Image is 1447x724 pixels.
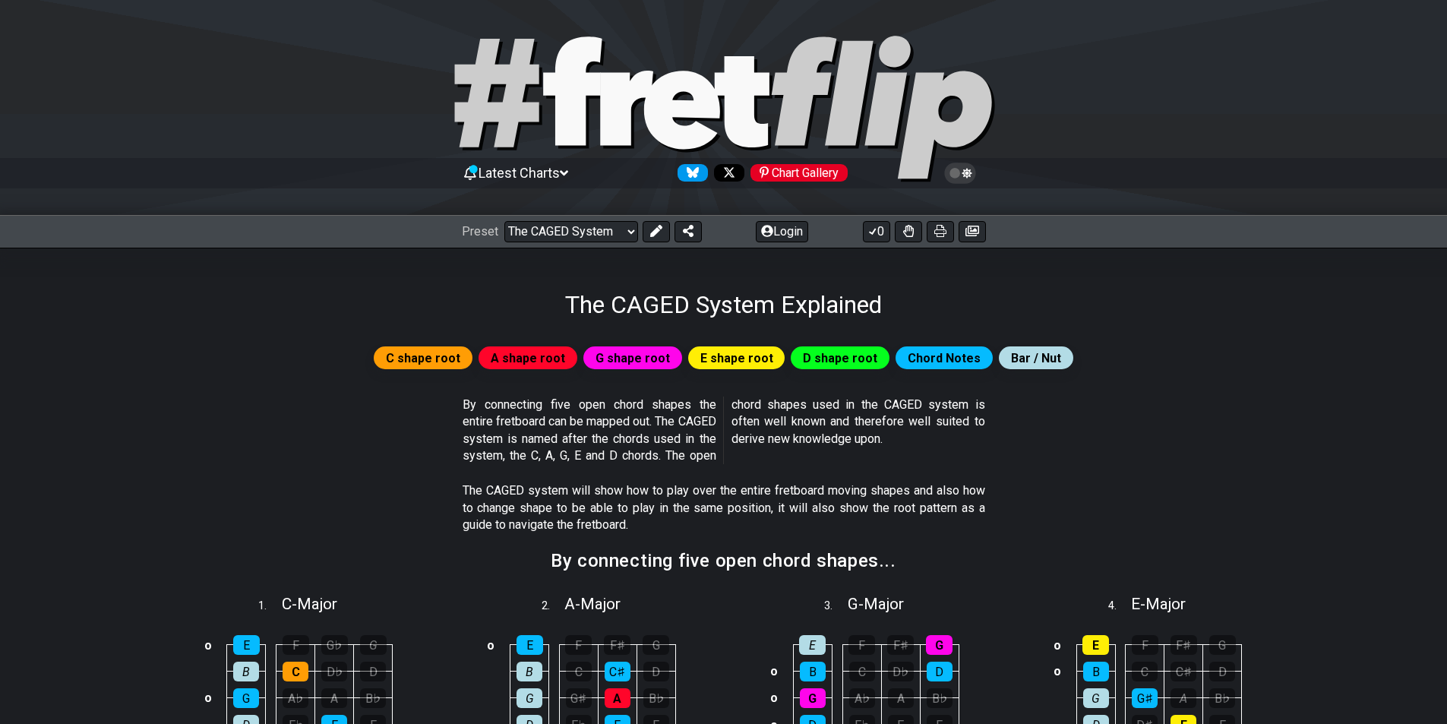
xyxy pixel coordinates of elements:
[887,635,914,655] div: F♯
[479,165,560,181] span: Latest Charts
[849,688,875,708] div: A♭
[863,221,890,242] button: 0
[282,595,337,613] span: C - Major
[283,662,308,681] div: C
[517,662,542,681] div: B
[800,688,826,708] div: G
[504,221,638,242] select: Preset
[1132,688,1158,708] div: G♯
[605,688,630,708] div: A
[750,164,848,182] div: Chart Gallery
[233,662,259,681] div: B
[1132,635,1158,655] div: F
[564,595,621,613] span: A - Major
[605,662,630,681] div: C♯
[233,635,260,655] div: E
[462,224,498,239] span: Preset
[671,164,708,182] a: Follow #fretflip at Bluesky
[1048,632,1066,659] td: o
[1083,688,1109,708] div: G
[463,482,985,533] p: The CAGED system will show how to play over the entire fretboard moving shapes and also how to ch...
[1108,598,1131,615] span: 4 .
[463,397,985,465] p: By connecting five open chord shapes the entire fretboard can be mapped out. The CAGED system is ...
[926,635,953,655] div: G
[824,598,847,615] span: 3 .
[927,221,954,242] button: Print
[1048,658,1066,684] td: o
[908,347,981,369] span: Chord Notes
[800,662,826,681] div: B
[765,658,783,684] td: o
[700,347,773,369] span: E shape root
[643,662,669,681] div: D
[491,347,565,369] span: A shape root
[1171,688,1196,708] div: A
[756,221,808,242] button: Login
[360,688,386,708] div: B♭
[1209,635,1236,655] div: G
[596,347,670,369] span: G shape root
[482,632,500,659] td: o
[1171,662,1196,681] div: C♯
[321,688,347,708] div: A
[708,164,744,182] a: Follow #fretflip at X
[283,635,309,655] div: F
[1011,347,1061,369] span: Bar / Nut
[566,688,592,708] div: G♯
[233,688,259,708] div: G
[959,221,986,242] button: Create image
[360,662,386,681] div: D
[1132,662,1158,681] div: C
[849,662,875,681] div: C
[199,684,217,711] td: o
[604,635,630,655] div: F♯
[744,164,848,182] a: #fretflip at Pinterest
[258,598,281,615] span: 1 .
[803,347,877,369] span: D shape root
[386,347,460,369] span: C shape root
[1083,662,1109,681] div: B
[1082,635,1109,655] div: E
[848,635,875,655] div: F
[895,221,922,242] button: Toggle Dexterity for all fretkits
[765,684,783,711] td: o
[927,688,953,708] div: B♭
[565,635,592,655] div: F
[566,662,592,681] div: C
[551,552,896,569] h2: By connecting five open chord shapes...
[643,635,669,655] div: G
[643,221,670,242] button: Edit Preset
[321,635,348,655] div: G♭
[1209,688,1235,708] div: B♭
[360,635,387,655] div: G
[952,166,969,180] span: Toggle light / dark theme
[643,688,669,708] div: B♭
[799,635,826,655] div: E
[927,662,953,681] div: D
[675,221,702,242] button: Share Preset
[542,598,564,615] span: 2 .
[321,662,347,681] div: D♭
[565,290,882,319] h1: The CAGED System Explained
[199,632,217,659] td: o
[888,662,914,681] div: D♭
[1171,635,1197,655] div: F♯
[848,595,904,613] span: G - Major
[517,688,542,708] div: G
[1131,595,1186,613] span: E - Major
[517,635,543,655] div: E
[888,688,914,708] div: A
[1209,662,1235,681] div: D
[283,688,308,708] div: A♭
